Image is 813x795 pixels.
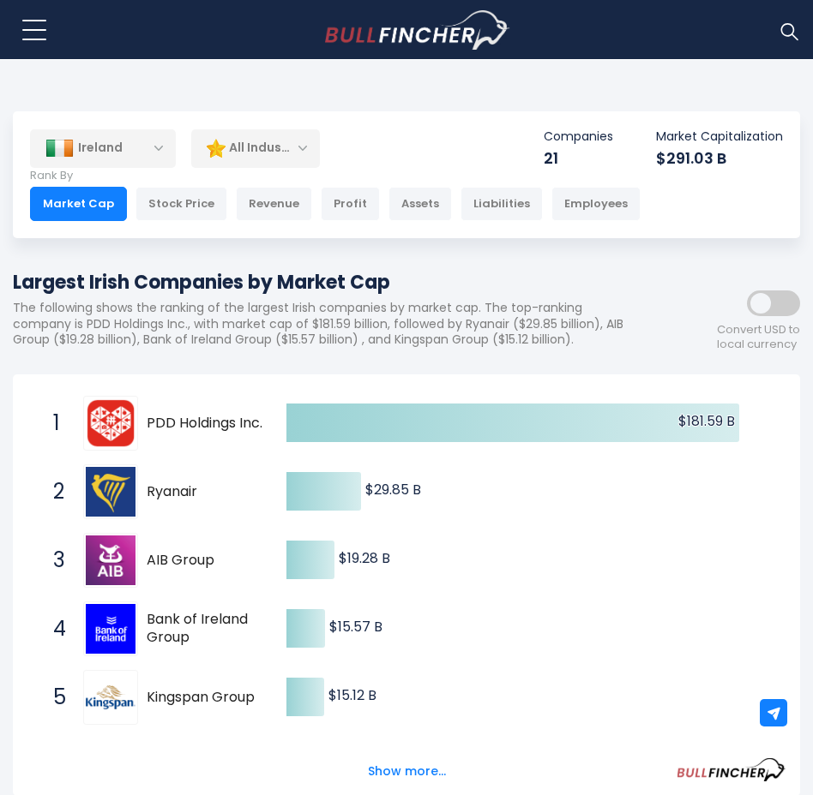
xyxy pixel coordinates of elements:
[358,757,456,786] button: Show more...
[191,129,320,168] div: All Industries
[147,415,276,433] span: PDD Holdings Inc.
[365,480,421,499] text: $29.85 B
[86,685,135,709] img: Kingspan Group
[325,10,509,50] a: Go to homepage
[147,689,276,707] span: Kingspan Group
[147,552,276,570] span: AIB Group
[656,129,783,144] p: Market Capitalization
[30,169,641,183] p: Rank By
[86,604,135,654] img: Bank of Ireland Group
[86,398,135,448] img: PDD Holdings Inc.
[30,129,176,167] div: Ireland
[45,477,62,506] span: 2
[86,467,135,517] img: Ryanair
[388,187,452,221] div: Assets
[544,148,613,168] div: 21
[45,683,62,712] span: 5
[325,10,510,50] img: Bullfincher logo
[45,614,62,643] span: 4
[717,323,800,352] span: Convert USD to local currency
[13,300,646,347] p: The following shows the ranking of the largest Irish companies by market cap. The top-ranking com...
[147,483,276,501] span: Ryanair
[13,268,646,296] h1: Largest Irish Companies by Market Cap
[321,187,380,221] div: Profit
[86,535,135,585] img: AIB Group
[135,187,227,221] div: Stock Price
[45,409,62,438] span: 1
[544,129,613,144] p: Companies
[147,611,276,647] span: Bank of Ireland Group
[339,548,390,568] text: $19.28 B
[30,187,127,221] div: Market Cap
[461,187,543,221] div: Liabilities
[236,187,312,221] div: Revenue
[551,187,641,221] div: Employees
[329,617,382,637] text: $15.57 B
[328,685,376,705] text: $15.12 B
[656,148,783,168] div: $291.03 B
[45,546,62,575] span: 3
[678,411,735,431] text: $181.59 B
